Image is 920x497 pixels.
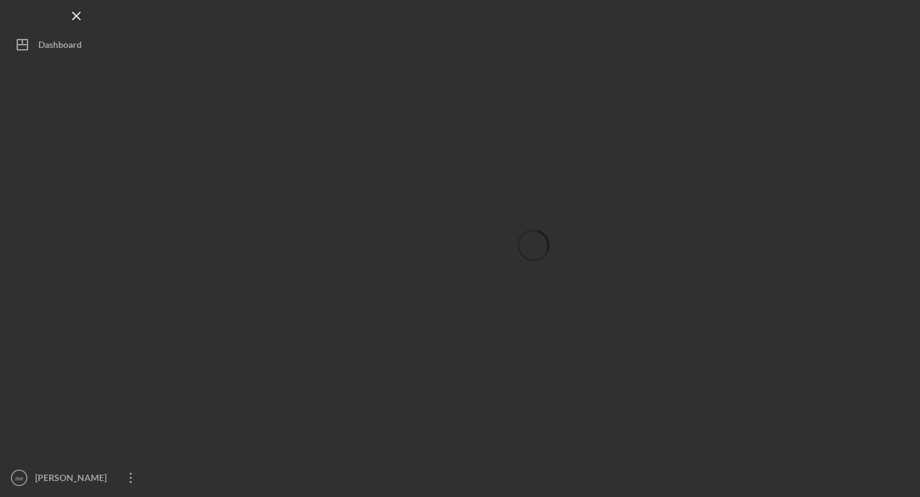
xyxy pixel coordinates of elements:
[32,465,115,494] div: [PERSON_NAME]
[6,32,147,57] button: Dashboard
[38,32,82,61] div: Dashboard
[15,475,23,482] text: aw
[6,465,147,491] button: aw[PERSON_NAME]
